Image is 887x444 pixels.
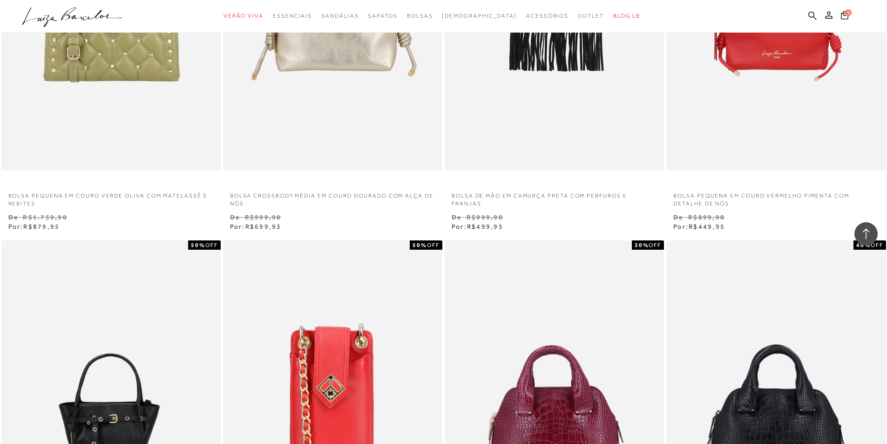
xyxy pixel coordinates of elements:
[321,7,359,25] a: categoryNavScreenReaderText
[467,213,503,221] small: R$999,90
[273,7,312,25] a: categoryNavScreenReaderText
[230,223,282,230] span: Por:
[223,186,442,208] a: BOLSA CROSSBODY MÉDIA EM COURO DOURADO COM ALÇA DE NÓS
[649,242,661,248] span: OFF
[845,9,852,16] span: 0
[427,242,440,248] span: OFF
[578,13,604,19] span: Outlet
[688,213,725,221] small: R$899,90
[23,223,60,230] span: R$879,95
[8,223,60,230] span: Por:
[273,13,312,19] span: Essenciais
[635,242,649,248] strong: 30%
[413,242,427,248] strong: 50%
[191,242,205,248] strong: 50%
[205,242,218,248] span: OFF
[368,7,397,25] a: categoryNavScreenReaderText
[1,186,221,208] a: BOLSA PEQUENA EM COURO VERDE OLIVA COM MATELASSÊ E REBITES
[230,213,240,221] small: De
[442,13,517,19] span: [DEMOGRAPHIC_DATA]
[526,13,569,19] span: Acessórios
[407,7,433,25] a: categoryNavScreenReaderText
[578,7,604,25] a: categoryNavScreenReaderText
[23,213,67,221] small: R$1.759,90
[526,7,569,25] a: categoryNavScreenReaderText
[838,10,851,23] button: 0
[689,223,725,230] span: R$449,95
[245,213,282,221] small: R$999,90
[613,13,640,19] span: BLOG LB
[673,223,725,230] span: Por:
[856,242,871,248] strong: 40%
[666,186,886,208] a: BOLSA PEQUENA EM COURO VERMELHO PIMENTA COM DETALHE DE NÓS
[467,223,503,230] span: R$499,95
[368,13,397,19] span: Sapatos
[245,223,282,230] span: R$699,93
[223,13,264,19] span: Verão Viva
[871,242,883,248] span: OFF
[673,213,683,221] small: De
[223,7,264,25] a: categoryNavScreenReaderText
[613,7,640,25] a: BLOG LB
[445,186,664,208] a: BOLSA DE MÃO EM CAMURÇA PRETA COM PERFUROS E FRANJAS
[407,13,433,19] span: Bolsas
[452,213,461,221] small: De
[442,7,517,25] a: noSubCategoriesText
[321,13,359,19] span: Sandálias
[452,223,503,230] span: Por:
[8,213,18,221] small: De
